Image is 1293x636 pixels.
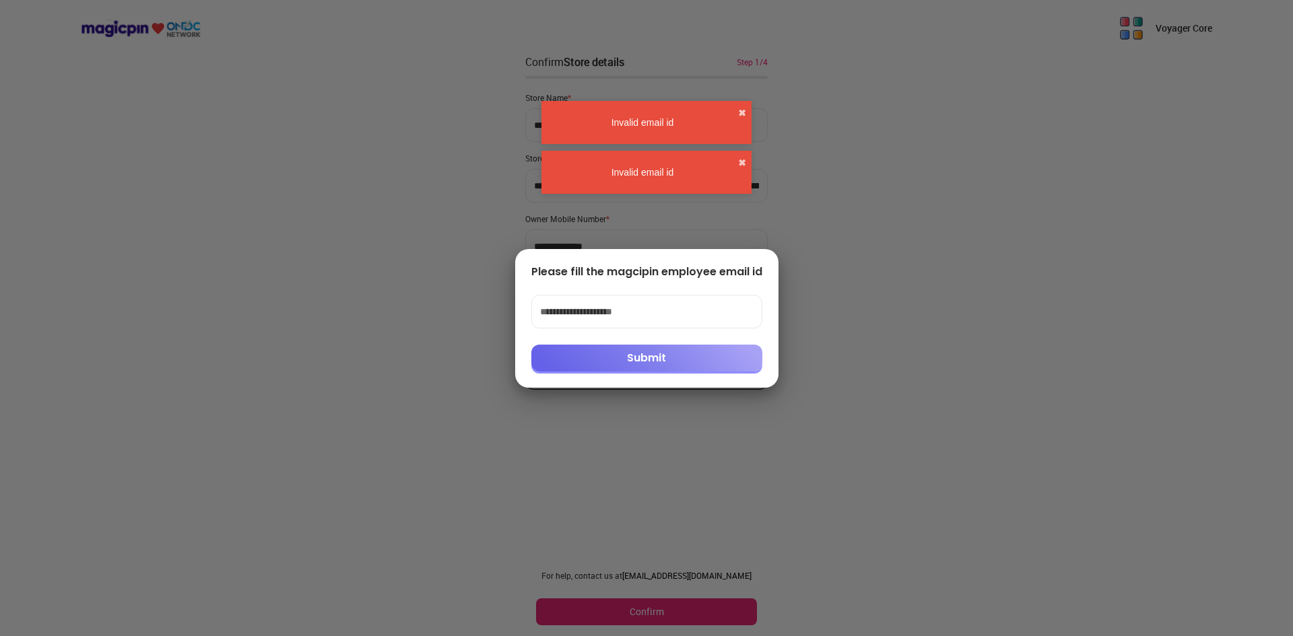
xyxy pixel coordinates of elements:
div: Invalid email id [547,166,738,179]
button: close [738,156,746,170]
div: Please fill the magcipin employee email id [531,265,762,279]
button: close [738,106,746,120]
div: Invalid email id [547,116,738,129]
button: Submit [531,345,762,372]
